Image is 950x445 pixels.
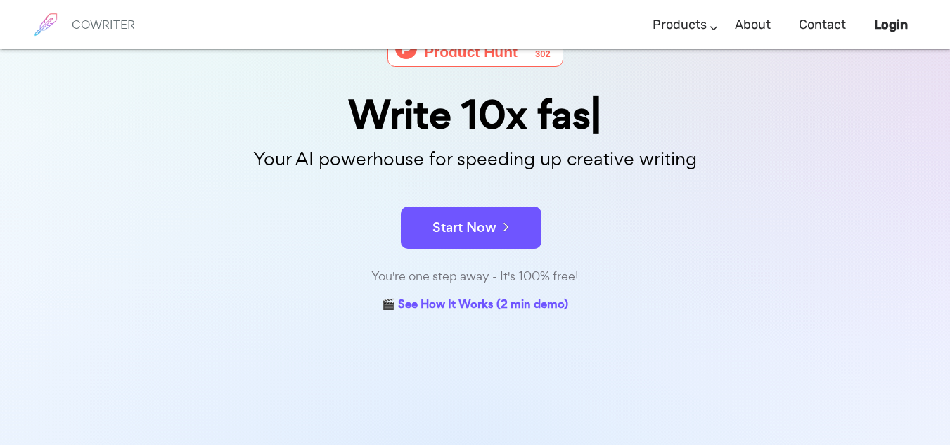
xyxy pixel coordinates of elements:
a: Login [874,4,908,46]
div: Write 10x fas [124,95,827,135]
a: 🎬 See How It Works (2 min demo) [382,295,568,316]
img: brand logo [28,7,63,42]
a: Products [653,4,707,46]
button: Start Now [401,207,541,249]
b: Login [874,17,908,32]
div: You're one step away - It's 100% free! [124,266,827,287]
h6: COWRITER [72,18,135,31]
p: Your AI powerhouse for speeding up creative writing [124,144,827,174]
a: Contact [799,4,846,46]
a: About [735,4,771,46]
